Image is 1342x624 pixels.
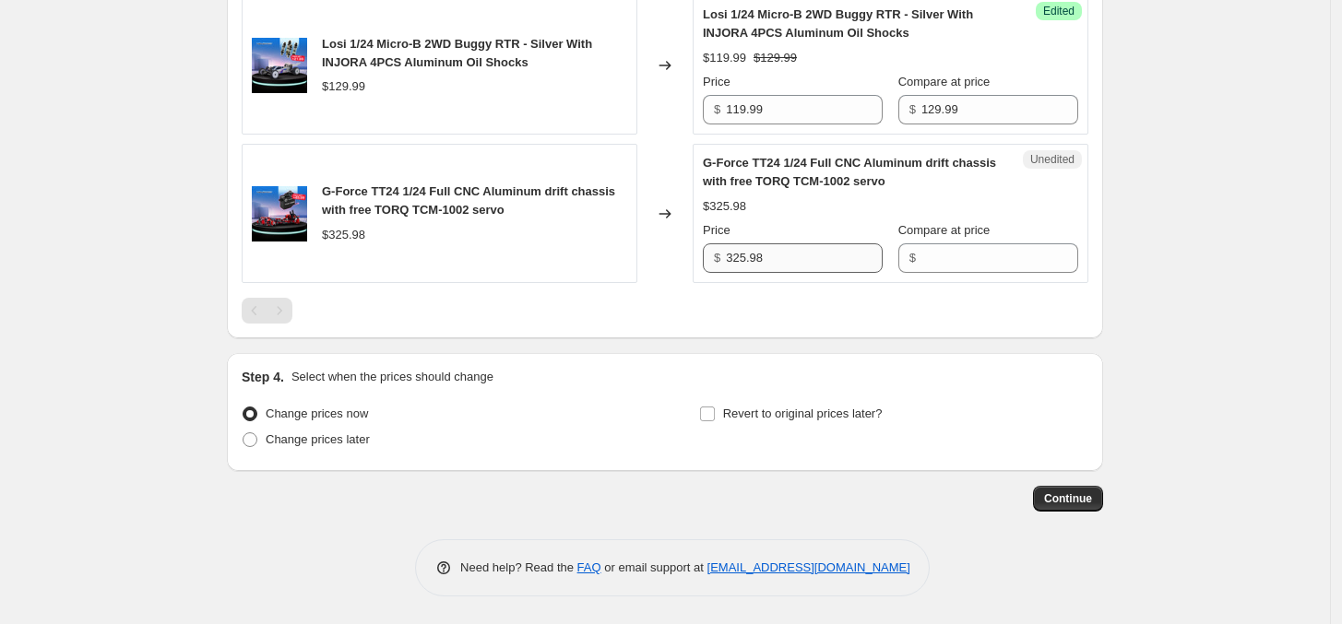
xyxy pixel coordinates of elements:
[322,77,365,96] div: $129.99
[723,406,883,420] span: Revert to original prices later?
[714,251,720,265] span: $
[703,156,996,188] span: G-Force TT24 1/24 Full CNC Aluminum drift chassis with free TORQ TCM-1002 servo
[322,37,592,69] span: Losi 1/24 Micro-B 2WD Buggy RTR - Silver With INJORA 4PCS Aluminum Oil Shocks
[707,560,910,574] a: [EMAIL_ADDRESS][DOMAIN_NAME]
[266,432,370,446] span: Change prices later
[577,560,601,574] a: FAQ
[601,560,707,574] span: or email support at
[1044,491,1092,506] span: Continue
[242,298,292,324] nav: Pagination
[898,223,991,237] span: Compare at price
[291,368,493,386] p: Select when the prices should change
[703,223,730,237] span: Price
[460,560,577,574] span: Need help? Read the
[1043,4,1075,18] span: Edited
[714,102,720,116] span: $
[703,75,730,88] span: Price
[1030,152,1075,167] span: Unedited
[703,7,973,40] span: Losi 1/24 Micro-B 2WD Buggy RTR - Silver With INJORA 4PCS Aluminum Oil Shocks
[242,368,284,386] h2: Step 4.
[909,251,916,265] span: $
[898,75,991,88] span: Compare at price
[909,102,916,116] span: $
[322,184,615,217] span: G-Force TT24 1/24 Full CNC Aluminum drift chassis with free TORQ TCM-1002 servo
[252,38,307,93] img: CB-LS-SIL-HD_80x.jpg
[754,49,797,67] strike: $129.99
[1033,486,1103,512] button: Continue
[322,226,365,244] div: $325.98
[252,186,307,241] img: CB-TT24-HD_66c44686-f0df-4642-879d-33e5c2c6dfde_80x.jpg
[266,406,368,420] span: Change prices now
[703,197,746,216] div: $325.98
[703,49,746,67] div: $119.99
